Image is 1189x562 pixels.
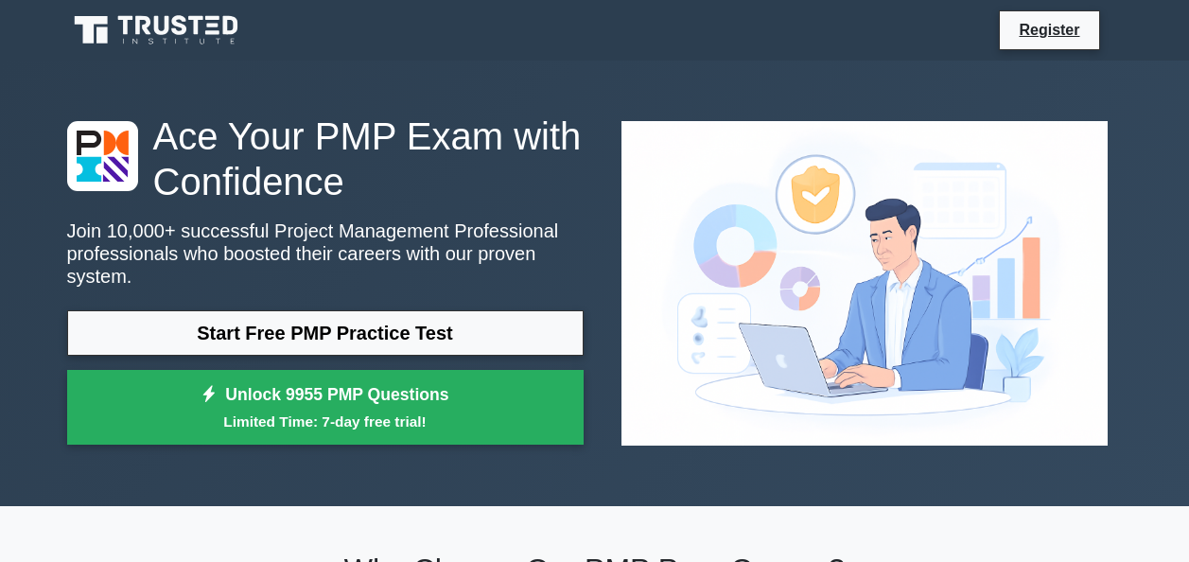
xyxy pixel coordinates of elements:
img: Project Management Professional Preview [606,106,1123,461]
a: Register [1007,18,1091,42]
a: Unlock 9955 PMP QuestionsLimited Time: 7-day free trial! [67,370,584,446]
small: Limited Time: 7-day free trial! [91,411,560,432]
h1: Ace Your PMP Exam with Confidence [67,114,584,204]
p: Join 10,000+ successful Project Management Professional professionals who boosted their careers w... [67,220,584,288]
a: Start Free PMP Practice Test [67,310,584,356]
